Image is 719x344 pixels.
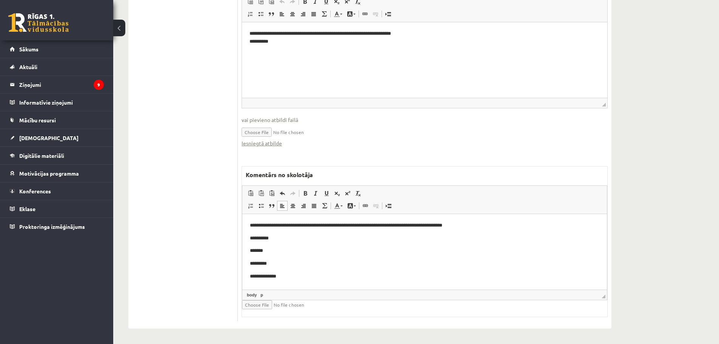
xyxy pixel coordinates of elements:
a: [DEMOGRAPHIC_DATA] [10,129,104,147]
span: Mērogot [602,103,606,106]
a: Fona krāsa [345,9,358,19]
a: Izlīdzināt malas [309,201,319,211]
a: p elements [259,292,265,298]
a: Saite (vadīšanas taustiņš+K) [360,9,370,19]
a: Ielīmēt (vadīšanas taustiņš+V) [245,188,256,198]
a: Izlīdzināt pa labi [298,9,308,19]
a: Atsaistīt [371,201,381,211]
a: Apakšraksts [332,188,342,198]
a: Ievietot/noņemt numurētu sarakstu [245,201,256,211]
a: Teksta krāsa [331,9,345,19]
span: Aktuāli [19,63,37,70]
a: Ievietot/noņemt sarakstu ar aizzīmēm [256,9,266,19]
a: Fona krāsa [345,201,358,211]
a: Atkārtot (vadīšanas taustiņš+Y) [288,188,298,198]
a: Sākums [10,40,104,58]
a: Izlīdzināt malas [308,9,319,19]
span: Proktoringa izmēģinājums [19,223,85,230]
a: Math [319,201,330,211]
a: Centrēti [288,201,298,211]
a: Math [319,9,329,19]
a: Augšraksts [342,188,353,198]
span: Konferences [19,188,51,194]
a: Saite (vadīšanas taustiņš+K) [360,201,371,211]
a: Aktuāli [10,58,104,76]
a: Iesniegtā atbilde [242,139,282,147]
a: Pasvītrojums (vadīšanas taustiņš+U) [321,188,332,198]
a: Atsaistīt [370,9,381,19]
iframe: Bagātinātā teksta redaktors, wiswyg-editor-user-answer-47433894671720 [242,22,607,98]
a: Konferences [10,182,104,200]
span: Eklase [19,205,35,212]
a: Centrēti [287,9,298,19]
a: Ievietot lapas pārtraukumu drukai [383,201,394,211]
a: Motivācijas programma [10,165,104,182]
a: Treknraksts (vadīšanas taustiņš+B) [300,188,311,198]
span: vai pievieno atbildi failā [242,116,608,124]
a: Slīpraksts (vadīšanas taustiņš+I) [311,188,321,198]
iframe: Bagātinātā teksta redaktors, wiswyg-editor-47433895557140-1760344748-555 [242,214,607,290]
a: Izlīdzināt pa labi [298,201,309,211]
a: Izlīdzināt pa kreisi [277,9,287,19]
a: Atcelt (vadīšanas taustiņš+Z) [277,188,288,198]
a: Noņemt stilus [353,188,363,198]
a: Eklase [10,200,104,218]
i: 9 [94,80,104,90]
a: Ievietot kā vienkāršu tekstu (vadīšanas taustiņš+pārslēgšanas taustiņš+V) [256,188,266,198]
legend: Ziņojumi [19,76,104,93]
a: Proktoringa izmēģinājums [10,218,104,235]
span: Motivācijas programma [19,170,79,177]
span: Sākums [19,46,38,52]
a: Ievietot/noņemt numurētu sarakstu [245,9,256,19]
a: Ievietot lapas pārtraukumu drukai [383,9,393,19]
a: body elements [245,292,258,298]
a: Digitālie materiāli [10,147,104,164]
a: Mācību resursi [10,111,104,129]
a: Rīgas 1. Tālmācības vidusskola [8,13,69,32]
span: Mācību resursi [19,117,56,123]
a: Ievietot no Worda [266,188,277,198]
legend: Informatīvie ziņojumi [19,94,104,111]
label: Komentārs no skolotāja [242,167,317,183]
a: Ziņojumi9 [10,76,104,93]
a: Bloka citāts [266,201,277,211]
a: Teksta krāsa [332,201,345,211]
a: Ievietot/noņemt sarakstu ar aizzīmēm [256,201,266,211]
span: Mērogot [602,295,605,298]
a: Bloka citāts [266,9,277,19]
a: Informatīvie ziņojumi [10,94,104,111]
span: [DEMOGRAPHIC_DATA] [19,134,79,141]
span: Digitālie materiāli [19,152,64,159]
a: Izlīdzināt pa kreisi [277,201,288,211]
